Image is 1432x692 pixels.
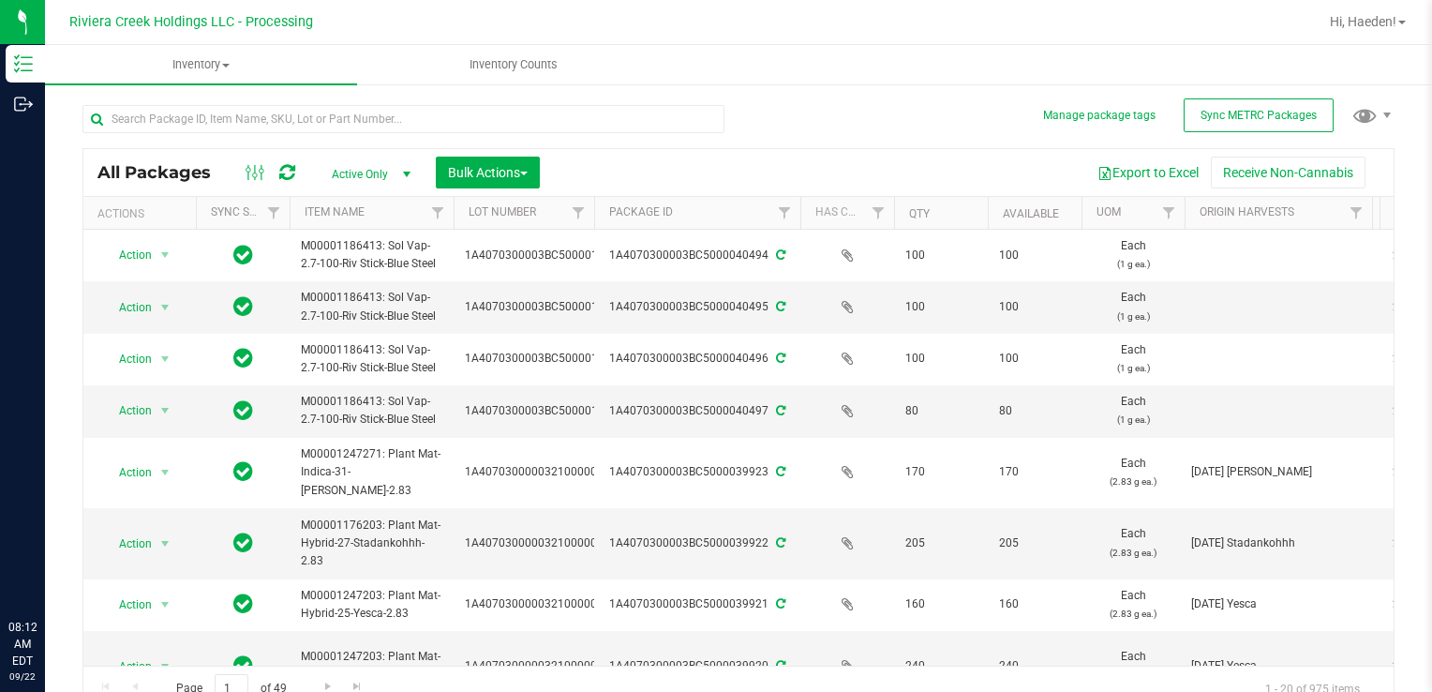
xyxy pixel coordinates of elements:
div: 1A4070300003BC5000040497 [591,402,803,420]
div: 1A4070300003BC5000040496 [591,350,803,368]
span: Sync from Compliance System [773,404,785,417]
span: 80 [999,402,1070,420]
span: 170 [999,463,1070,481]
button: Manage package tags [1043,108,1156,124]
div: 1A4070300003BC5000039921 [591,595,803,613]
a: Filter [769,197,800,229]
span: Action [102,398,153,424]
a: Filter [563,197,594,229]
span: In Sync [233,345,253,371]
p: (1 g ea.) [1093,308,1173,325]
span: 1A4070300000321000001105 [465,463,623,481]
span: 1A4070300000321000001173 [465,534,623,552]
span: In Sync [233,398,253,424]
button: Receive Non-Cannabis [1211,157,1365,188]
span: 1A4070300003BC5000015033 [465,298,624,316]
span: select [154,654,177,680]
span: select [154,531,177,557]
inline-svg: Inventory [14,54,33,73]
a: Filter [863,197,894,229]
span: 1A4070300003BC5000015033 [465,247,624,264]
span: select [154,398,177,424]
p: (2.83 g ea.) [1093,605,1173,623]
span: Riviera Creek Holdings LLC - Processing [69,14,313,30]
span: In Sync [233,530,253,556]
span: Sync from Compliance System [773,659,785,672]
span: M00001247203: Plant Mat-Hybrid-25-Yesca-2.83 [301,587,442,623]
a: Qty [909,207,930,220]
span: Sync from Compliance System [773,300,785,313]
span: 100 [999,350,1070,368]
a: Filter [423,197,454,229]
span: 100 [905,247,977,264]
span: Each [1093,289,1173,324]
span: 100 [905,350,977,368]
span: M00001186413: Sol Vap-2.7-100-Riv Stick-Blue Steel [301,341,442,377]
a: Item Name [305,205,365,218]
span: Sync from Compliance System [773,248,785,262]
span: Sync METRC Packages [1201,109,1317,122]
span: 1A4070300003BC5000015033 [465,402,624,420]
span: Hi, Haeden! [1330,14,1396,29]
a: Filter [1341,197,1372,229]
span: select [154,242,177,268]
div: 1A4070300003BC5000039923 [591,463,803,481]
div: 1A4070300003BC5000040494 [591,247,803,264]
span: select [154,459,177,486]
span: 1A4070300000321000001076 [465,595,623,613]
div: 1A4070300003BC5000039922 [591,534,803,552]
span: 1A4070300000321000001076 [465,657,623,675]
span: 100 [999,298,1070,316]
span: 80 [905,402,977,420]
span: Sync from Compliance System [773,597,785,610]
a: Available [1003,207,1059,220]
span: 1A4070300003BC5000015033 [465,350,624,368]
span: Action [102,654,153,680]
button: Sync METRC Packages [1184,98,1334,132]
span: In Sync [233,242,253,268]
button: Bulk Actions [436,157,540,188]
span: Action [102,294,153,321]
span: 205 [905,534,977,552]
p: (2.83 g ea.) [1093,473,1173,490]
div: Value 1: 2025-06-30 Stadankohhh [1191,534,1366,552]
p: (1 g ea.) [1093,255,1173,273]
span: Sync from Compliance System [773,352,785,365]
p: (1 g ea.) [1093,359,1173,377]
p: (2.83 g ea.) [1093,544,1173,562]
a: UOM [1096,205,1121,218]
span: M00001186413: Sol Vap-2.7-100-Riv Stick-Blue Steel [301,289,442,324]
span: All Packages [97,162,230,183]
span: 170 [905,463,977,481]
div: Actions [97,207,188,220]
button: Export to Excel [1085,157,1211,188]
span: Action [102,346,153,372]
a: Sync Status [211,205,283,218]
span: Action [102,592,153,618]
span: Each [1093,525,1173,561]
p: 08:12 AM EDT [8,619,37,669]
span: Each [1093,455,1173,490]
span: In Sync [233,653,253,679]
span: Bulk Actions [448,165,528,180]
span: 160 [905,595,977,613]
span: M00001247271: Plant Mat-Indica-31-[PERSON_NAME]-2.83 [301,445,442,500]
div: Value 1: 2025-06-23 Yesca [1191,595,1366,613]
span: 100 [999,247,1070,264]
p: 09/22 [8,669,37,684]
span: Sync from Compliance System [773,465,785,478]
span: 205 [999,534,1070,552]
span: select [154,294,177,321]
a: Package ID [609,205,673,218]
span: 160 [999,595,1070,613]
span: Each [1093,393,1173,429]
span: M00001186413: Sol Vap-2.7-100-Riv Stick-Blue Steel [301,237,442,273]
th: Has COA [800,197,894,230]
a: Inventory Counts [357,45,669,84]
span: Sync from Compliance System [773,536,785,549]
span: Action [102,531,153,557]
span: In Sync [233,459,253,485]
a: Inventory [45,45,357,84]
a: Lot Number [469,205,536,218]
span: Each [1093,648,1173,684]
